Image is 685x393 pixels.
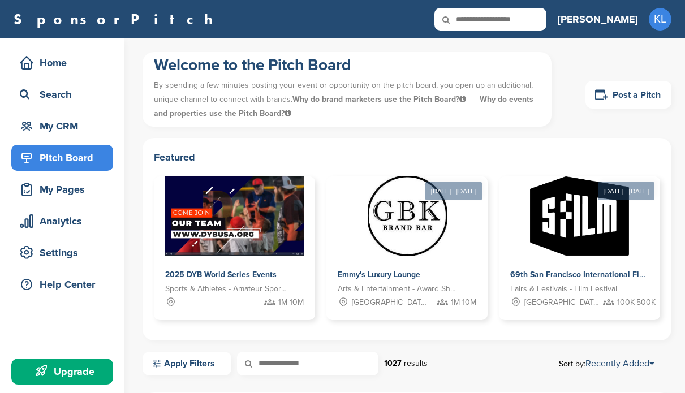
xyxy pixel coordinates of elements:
[11,271,113,297] a: Help Center
[17,361,113,382] div: Upgrade
[617,296,656,309] span: 100K-500K
[384,359,402,368] strong: 1027
[11,240,113,266] a: Settings
[530,176,629,256] img: Sponsorpitch &
[338,283,459,295] span: Arts & Entertainment - Award Show
[17,274,113,295] div: Help Center
[17,84,113,105] div: Search
[154,55,540,75] h1: Welcome to the Pitch Board
[17,148,113,168] div: Pitch Board
[154,176,315,320] a: Sponsorpitch & 2025 DYB World Series Events Sports & Athletes - Amateur Sports Leagues 1M-10M
[165,283,287,295] span: Sports & Athletes - Amateur Sports Leagues
[17,211,113,231] div: Analytics
[11,81,113,107] a: Search
[165,270,277,279] span: 2025 DYB World Series Events
[524,296,600,309] span: [GEOGRAPHIC_DATA], [GEOGRAPHIC_DATA]
[585,81,671,109] a: Post a Pitch
[17,179,113,200] div: My Pages
[14,12,220,27] a: SponsorPitch
[11,113,113,139] a: My CRM
[404,359,428,368] span: results
[11,145,113,171] a: Pitch Board
[11,208,113,234] a: Analytics
[510,283,617,295] span: Fairs & Festivals - Film Festival
[154,149,660,165] h2: Featured
[292,94,468,104] span: Why do brand marketers use the Pitch Board?
[649,8,671,31] span: KL
[559,359,654,368] span: Sort by:
[17,53,113,73] div: Home
[326,158,488,320] a: [DATE] - [DATE] Sponsorpitch & Emmy's Luxury Lounge Arts & Entertainment - Award Show [GEOGRAPHIC...
[425,182,482,200] div: [DATE] - [DATE]
[338,270,420,279] span: Emmy's Luxury Lounge
[17,243,113,263] div: Settings
[510,270,679,279] span: 69th San Francisco International Film Festival
[598,182,654,200] div: [DATE] - [DATE]
[165,176,304,256] img: Sponsorpitch &
[11,359,113,385] a: Upgrade
[11,50,113,76] a: Home
[451,296,476,309] span: 1M-10M
[352,296,428,309] span: [GEOGRAPHIC_DATA], [GEOGRAPHIC_DATA]
[499,158,660,320] a: [DATE] - [DATE] Sponsorpitch & 69th San Francisco International Film Festival Fairs & Festivals -...
[11,176,113,202] a: My Pages
[558,7,637,32] a: [PERSON_NAME]
[143,352,231,375] a: Apply Filters
[17,116,113,136] div: My CRM
[368,176,447,256] img: Sponsorpitch &
[278,296,304,309] span: 1M-10M
[558,11,637,27] h3: [PERSON_NAME]
[154,75,540,124] p: By spending a few minutes posting your event or opportunity on the pitch board, you open up an ad...
[585,358,654,369] a: Recently Added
